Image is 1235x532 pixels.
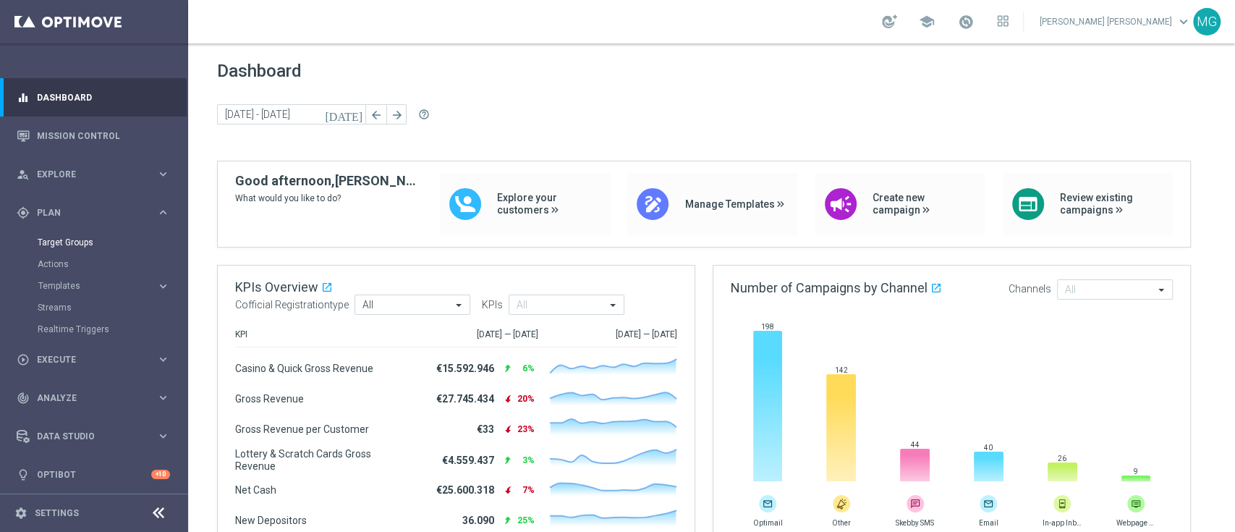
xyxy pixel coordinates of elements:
[156,206,170,219] i: keyboard_arrow_right
[37,455,151,494] a: Optibot
[37,394,156,402] span: Analyze
[919,14,935,30] span: school
[156,167,170,181] i: keyboard_arrow_right
[151,470,170,479] div: +10
[16,207,171,219] button: gps_fixed Plan keyboard_arrow_right
[38,237,150,248] a: Target Groups
[156,429,170,443] i: keyboard_arrow_right
[17,117,170,155] div: Mission Control
[38,232,187,253] div: Target Groups
[35,509,79,518] a: Settings
[16,169,171,180] button: person_search Explore keyboard_arrow_right
[37,208,156,217] span: Plan
[16,469,171,481] button: lightbulb Optibot +10
[37,117,170,155] a: Mission Control
[17,168,156,181] div: Explore
[1193,8,1221,35] div: MG
[37,170,156,179] span: Explore
[38,280,171,292] button: Templates keyboard_arrow_right
[17,353,156,366] div: Execute
[38,324,150,335] a: Realtime Triggers
[16,431,171,442] button: Data Studio keyboard_arrow_right
[156,391,170,405] i: keyboard_arrow_right
[16,354,171,366] button: play_circle_outline Execute keyboard_arrow_right
[17,430,156,443] div: Data Studio
[37,355,156,364] span: Execute
[38,253,187,275] div: Actions
[16,392,171,404] button: track_changes Analyze keyboard_arrow_right
[38,275,187,297] div: Templates
[1038,11,1193,33] a: [PERSON_NAME] [PERSON_NAME]keyboard_arrow_down
[17,392,156,405] div: Analyze
[17,206,30,219] i: gps_fixed
[1176,14,1192,30] span: keyboard_arrow_down
[38,318,187,340] div: Realtime Triggers
[17,91,30,104] i: equalizer
[17,468,30,481] i: lightbulb
[38,297,187,318] div: Streams
[37,78,170,117] a: Dashboard
[16,92,171,104] button: equalizer Dashboard
[38,302,150,313] a: Streams
[14,507,27,520] i: settings
[17,455,170,494] div: Optibot
[17,353,30,366] i: play_circle_outline
[17,392,30,405] i: track_changes
[38,282,142,290] span: Templates
[156,279,170,293] i: keyboard_arrow_right
[16,130,171,142] button: Mission Control
[17,168,30,181] i: person_search
[38,258,150,270] a: Actions
[37,432,156,441] span: Data Studio
[17,206,156,219] div: Plan
[156,352,170,366] i: keyboard_arrow_right
[38,282,156,290] div: Templates
[17,78,170,117] div: Dashboard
